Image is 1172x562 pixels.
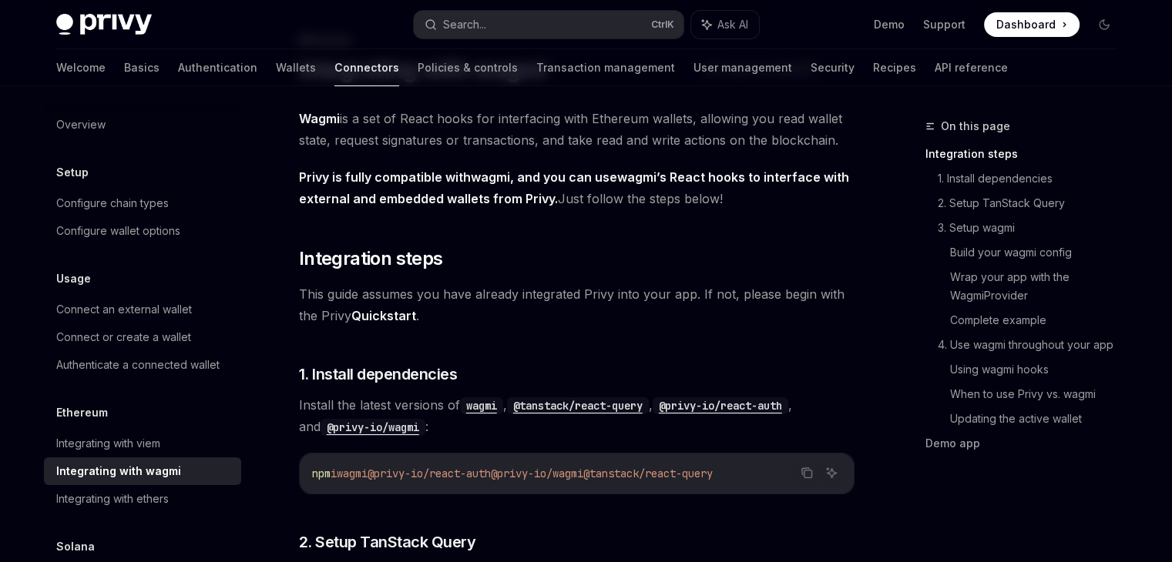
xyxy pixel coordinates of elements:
[653,397,788,413] a: @privy-io/react-auth
[321,419,425,436] code: @privy-io/wagmi
[873,49,916,86] a: Recipes
[950,357,1129,382] a: Using wagmi hooks
[941,117,1010,135] span: On this page
[418,49,518,86] a: Policies & controls
[56,434,160,453] div: Integrating with viem
[312,467,331,480] span: npm
[56,356,220,374] div: Authenticate a connected wallet
[334,49,399,86] a: Connectors
[299,363,458,385] span: 1. Install dependencies
[44,111,241,139] a: Overview
[651,18,674,31] span: Ctrl K
[996,17,1056,32] span: Dashboard
[44,296,241,323] a: Connect an external wallet
[691,11,759,38] button: Ask AI
[536,49,675,86] a: Transaction management
[821,463,841,483] button: Ask AI
[299,169,849,206] strong: Privy is fully compatible with , and you can use ’s React hooks to interface with external and em...
[938,333,1129,357] a: 4. Use wagmi throughout your app
[984,12,1080,37] a: Dashboard
[56,163,89,182] h5: Setup
[56,537,95,556] h5: Solana
[938,166,1129,191] a: 1. Install dependencies
[299,394,855,437] span: Install the latest versions of , , , and :
[1092,12,1117,37] button: Toggle dark mode
[925,431,1129,456] a: Demo app
[491,467,583,480] span: @privy-io/wagmi
[321,419,425,434] a: @privy-io/wagmi
[351,308,416,324] a: Quickstart
[583,467,713,480] span: @tanstack/react-query
[56,14,152,35] img: dark logo
[617,169,657,186] a: wagmi
[56,269,91,288] h5: Usage
[44,351,241,379] a: Authenticate a connected wallet
[44,217,241,245] a: Configure wallet options
[950,240,1129,265] a: Build your wagmi config
[299,108,855,151] span: is a set of React hooks for interfacing with Ethereum wallets, allowing you read wallet state, re...
[653,397,788,414] code: @privy-io/react-auth
[443,15,486,34] div: Search...
[693,49,792,86] a: User management
[56,115,106,134] div: Overview
[178,49,257,86] a: Authentication
[331,467,337,480] span: i
[460,397,503,413] a: wagmi
[923,17,965,32] a: Support
[124,49,160,86] a: Basics
[874,17,905,32] a: Demo
[414,11,683,38] button: Search...CtrlK
[56,403,108,422] h5: Ethereum
[935,49,1008,86] a: API reference
[950,308,1129,333] a: Complete example
[44,323,241,351] a: Connect or create a wallet
[56,49,106,86] a: Welcome
[950,382,1129,406] a: When to use Privy vs. wagmi
[44,457,241,485] a: Integrating with wagmi
[950,406,1129,431] a: Updating the active wallet
[299,283,855,326] span: This guide assumes you have already integrated Privy into your app. If not, please begin with the...
[925,142,1129,166] a: Integration steps
[56,462,181,480] div: Integrating with wagmi
[507,397,649,414] code: @tanstack/react-query
[276,49,316,86] a: Wallets
[44,189,241,217] a: Configure chain types
[471,169,510,186] a: wagmi
[44,430,241,457] a: Integrating with viem
[938,216,1129,240] a: 3. Setup wagmi
[299,246,443,271] span: Integration steps
[368,467,491,480] span: @privy-io/react-auth
[56,490,169,508] div: Integrating with ethers
[56,300,192,319] div: Connect an external wallet
[950,265,1129,308] a: Wrap your app with the WagmiProvider
[811,49,855,86] a: Security
[460,397,503,414] code: wagmi
[938,191,1129,216] a: 2. Setup TanStack Query
[337,467,368,480] span: wagmi
[56,222,180,240] div: Configure wallet options
[299,531,476,553] span: 2. Setup TanStack Query
[44,485,241,513] a: Integrating with ethers
[56,328,191,346] div: Connect or create a wallet
[507,397,649,413] a: @tanstack/react-query
[717,17,748,32] span: Ask AI
[299,111,340,127] a: Wagmi
[797,463,817,483] button: Copy the contents from the code block
[299,166,855,209] span: Just follow the steps below!
[56,194,169,212] div: Configure chain types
